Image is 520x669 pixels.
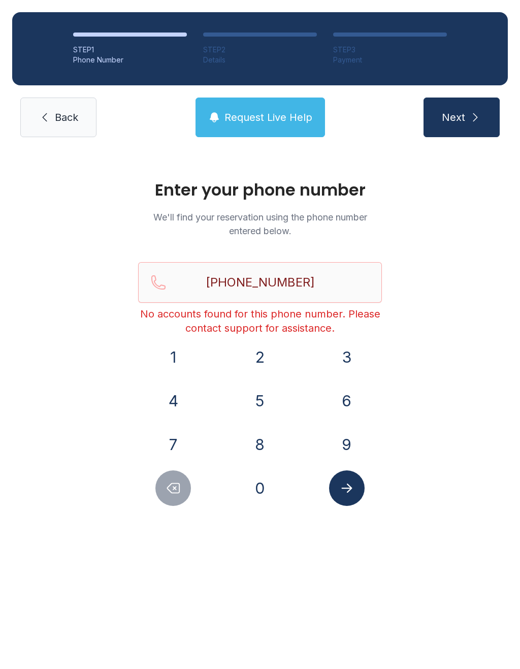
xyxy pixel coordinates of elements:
[155,427,191,462] button: 7
[242,383,278,419] button: 5
[73,45,187,55] div: STEP 1
[155,470,191,506] button: Delete number
[155,383,191,419] button: 4
[55,110,78,124] span: Back
[138,307,382,335] div: No accounts found for this phone number. Please contact support for assistance.
[138,210,382,238] p: We'll find your reservation using the phone number entered below.
[242,470,278,506] button: 0
[329,427,365,462] button: 9
[329,470,365,506] button: Submit lookup form
[329,383,365,419] button: 6
[329,339,365,375] button: 3
[224,110,312,124] span: Request Live Help
[442,110,465,124] span: Next
[73,55,187,65] div: Phone Number
[138,182,382,198] h1: Enter your phone number
[155,339,191,375] button: 1
[203,55,317,65] div: Details
[203,45,317,55] div: STEP 2
[333,55,447,65] div: Payment
[242,427,278,462] button: 8
[138,262,382,303] input: Reservation phone number
[333,45,447,55] div: STEP 3
[242,339,278,375] button: 2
